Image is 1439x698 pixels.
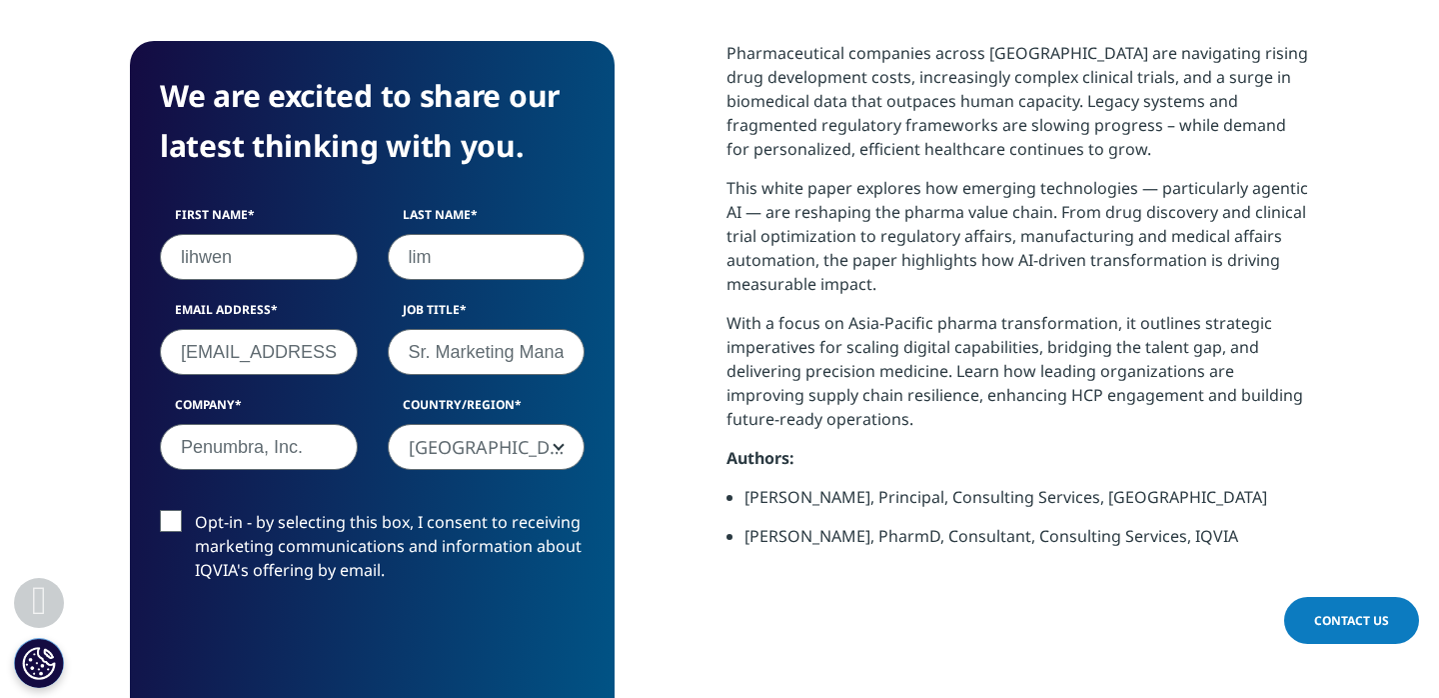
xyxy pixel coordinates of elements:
label: Email Address [160,301,358,329]
label: Company [160,396,358,424]
label: Opt-in - by selecting this box, I consent to receiving marketing communications and information a... [160,510,585,593]
a: Contact Us [1284,597,1419,644]
span: Contact Us [1314,612,1389,629]
label: First Name [160,206,358,234]
li: [PERSON_NAME], Principal, Consulting Services, [GEOGRAPHIC_DATA] [744,485,1309,524]
p: With a focus on Asia-Pacific pharma transformation, it outlines strategic imperatives for scaling... [726,311,1309,446]
button: Cookies Settings [14,638,64,688]
h4: We are excited to share our latest thinking with you. [160,71,585,171]
p: Pharmaceutical companies across [GEOGRAPHIC_DATA] are navigating rising drug development costs, i... [726,41,1309,176]
span: Singapore [389,425,585,471]
label: Country/Region [388,396,586,424]
label: Last Name [388,206,586,234]
p: This white paper explores how emerging technologies — particularly agentic AI — are reshaping the... [726,176,1309,311]
strong: Authors: [726,447,794,469]
span: Singapore [388,424,586,470]
label: Job Title [388,301,586,329]
li: [PERSON_NAME], PharmD, Consultant, Consulting Services, IQVIA [744,524,1309,563]
iframe: reCAPTCHA [160,614,464,692]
